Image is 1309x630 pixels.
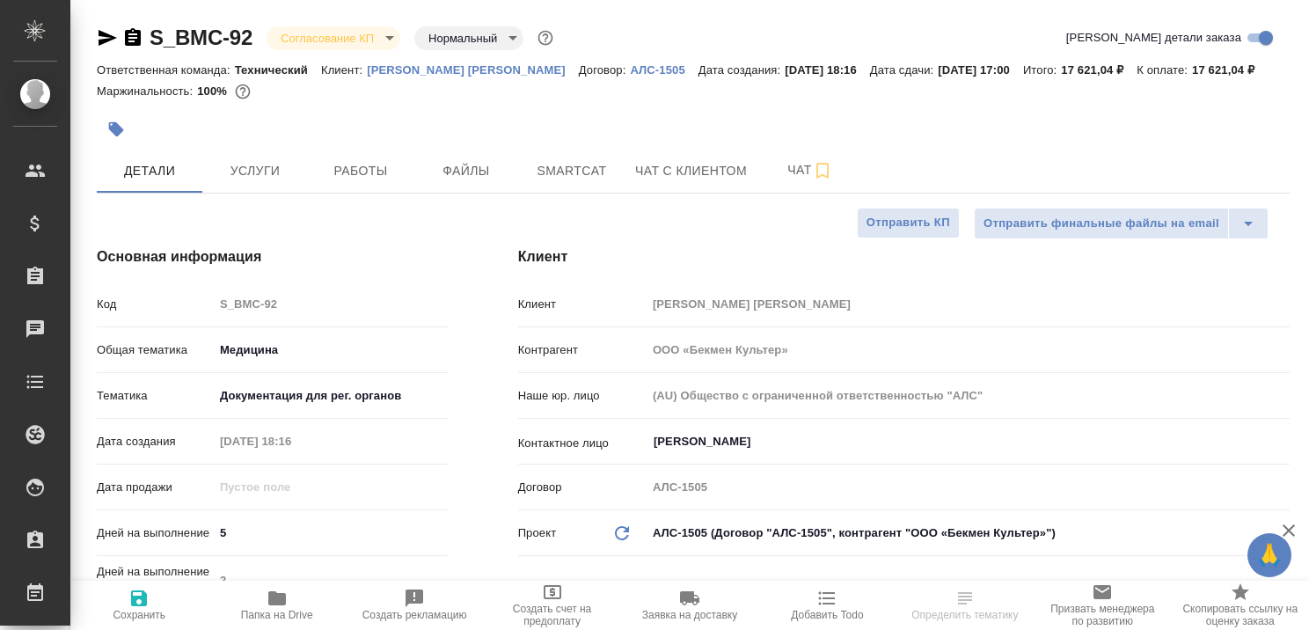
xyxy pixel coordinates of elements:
[122,27,143,48] button: Скопировать ссылку
[1137,63,1192,77] p: К оплате:
[197,84,231,98] p: 100%
[518,435,647,452] p: Контактное лицо
[483,581,620,630] button: Создать счет на предоплату
[214,568,448,593] input: Пустое поле
[97,84,197,98] p: Маржинальность:
[214,381,448,411] div: Документация для рег. органов
[318,160,403,182] span: Работы
[213,160,297,182] span: Услуги
[698,63,785,77] p: Дата создания:
[647,383,1290,408] input: Пустое поле
[791,609,863,621] span: Добавить Todo
[214,429,368,454] input: Пустое поле
[1192,63,1268,77] p: 17 621,04 ₽
[647,518,1290,548] div: АЛС-1505 (Договор "АЛС-1505", контрагент "ООО «Бекмен Культер»")
[1182,603,1298,627] span: Скопировать ссылку на оценку заказа
[267,26,400,50] div: Согласование КП
[97,524,214,542] p: Дней на выполнение
[518,296,647,313] p: Клиент
[97,433,214,451] p: Дата создания
[518,246,1290,267] h4: Клиент
[367,62,579,77] a: [PERSON_NAME] [PERSON_NAME]
[911,609,1018,621] span: Определить тематику
[867,213,950,233] span: Отправить КП
[896,581,1034,630] button: Определить тематику
[97,27,118,48] button: Скопировать ссылку для ЯМессенджера
[97,296,214,313] p: Код
[530,160,614,182] span: Smartcat
[1172,581,1309,630] button: Скопировать ссылку на оценку заказа
[1044,603,1160,627] span: Призвать менеджера по развитию
[974,208,1269,239] div: split button
[785,63,870,77] p: [DATE] 18:16
[642,609,737,621] span: Заявка на доставку
[423,31,502,46] button: Нормальный
[857,208,960,238] button: Отправить КП
[621,581,758,630] button: Заявка на доставку
[208,581,345,630] button: Папка на Drive
[1247,533,1291,577] button: 🙏
[275,31,379,46] button: Согласование КП
[518,524,557,542] p: Проект
[241,609,313,621] span: Папка на Drive
[424,160,508,182] span: Файлы
[518,479,647,496] p: Договор
[518,387,647,405] p: Наше юр. лицо
[214,474,368,500] input: Пустое поле
[321,63,367,77] p: Клиент:
[97,246,448,267] h4: Основная информация
[984,214,1219,234] span: Отправить финальные файлы на email
[150,26,252,49] a: S_BMC-92
[1061,63,1137,77] p: 17 621,04 ₽
[870,63,938,77] p: Дата сдачи:
[1034,581,1171,630] button: Призвать менеджера по развитию
[97,387,214,405] p: Тематика
[974,208,1229,239] button: Отправить финальные файлы на email
[812,160,833,181] svg: Подписаться
[579,63,631,77] p: Договор:
[647,291,1290,317] input: Пустое поле
[630,63,698,77] p: АЛС-1505
[1280,440,1283,443] button: Open
[70,581,208,630] button: Сохранить
[630,62,698,77] a: АЛС-1505
[768,159,852,181] span: Чат
[97,341,214,359] p: Общая тематика
[758,581,896,630] button: Добавить Todo
[414,26,523,50] div: Согласование КП
[1066,29,1241,47] span: [PERSON_NAME] детали заказа
[214,291,448,317] input: Пустое поле
[346,581,483,630] button: Создать рекламацию
[214,520,448,546] input: ✎ Введи что-нибудь
[231,80,254,103] button: 0.00 RUB;
[97,63,235,77] p: Ответственная команда:
[635,160,747,182] span: Чат с клиентом
[534,26,557,49] button: Доп статусы указывают на важность/срочность заказа
[97,563,214,598] p: Дней на выполнение (авт.)
[97,110,135,149] button: Добавить тэг
[367,63,579,77] p: [PERSON_NAME] [PERSON_NAME]
[113,609,165,621] span: Сохранить
[647,337,1290,363] input: Пустое поле
[235,63,321,77] p: Технический
[362,609,467,621] span: Создать рекламацию
[494,603,610,627] span: Создать счет на предоплату
[1023,63,1061,77] p: Итого:
[518,341,647,359] p: Контрагент
[1254,537,1284,574] span: 🙏
[938,63,1023,77] p: [DATE] 17:00
[647,474,1290,500] input: Пустое поле
[97,479,214,496] p: Дата продажи
[107,160,192,182] span: Детали
[214,335,448,365] div: Медицина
